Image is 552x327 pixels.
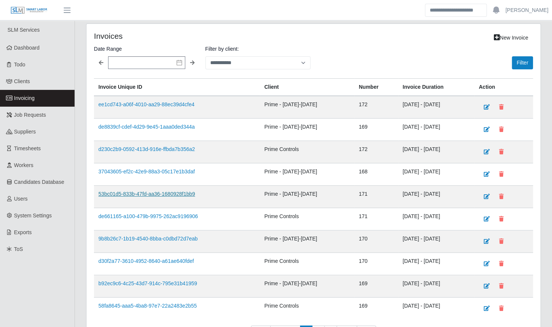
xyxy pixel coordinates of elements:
td: 170 [354,230,398,253]
td: 171 [354,186,398,208]
button: Filter [512,56,533,69]
td: Prime - [DATE]-[DATE] [260,119,354,141]
span: Clients [14,78,30,84]
td: [DATE] - [DATE] [398,163,474,186]
a: d30f2a77-3610-4952-8640-a61ae640fdef [98,258,194,264]
span: Exports [14,229,32,235]
td: [DATE] - [DATE] [398,230,474,253]
span: Suppliers [14,129,36,135]
td: Prime - [DATE]-[DATE] [260,275,354,298]
a: 53bc01d5-833b-47fd-aa36-1680928f1bb9 [98,191,195,197]
input: Search [425,4,487,17]
td: 172 [354,96,398,119]
td: [DATE] - [DATE] [398,298,474,320]
td: Prime Controls [260,253,354,275]
span: System Settings [14,213,52,218]
a: 58fa8645-aaa5-4ba8-97e7-22a2483e2b55 [98,303,197,309]
span: ToS [14,246,23,252]
td: [DATE] - [DATE] [398,141,474,163]
td: [DATE] - [DATE] [398,275,474,298]
td: [DATE] - [DATE] [398,96,474,119]
span: Invoicing [14,95,35,101]
td: Prime - [DATE]-[DATE] [260,186,354,208]
td: [DATE] - [DATE] [398,253,474,275]
a: ee1cd743-a06f-4010-aa29-88ec39d4cfe4 [98,101,195,107]
span: Timesheets [14,145,41,151]
td: Prime - [DATE]-[DATE] [260,96,354,119]
h4: Invoices [94,31,270,41]
a: de661165-a100-479b-9975-262ac9196906 [98,213,198,219]
td: 169 [354,119,398,141]
a: 9b8b26c7-1b19-4540-8bba-c0dbd72d7eab [98,236,198,242]
td: Prime Controls [260,298,354,320]
td: 171 [354,208,398,230]
td: [DATE] - [DATE] [398,186,474,208]
td: Prime Controls [260,141,354,163]
span: SLM Services [7,27,40,33]
th: Invoice Duration [398,79,474,96]
td: 170 [354,253,398,275]
th: Invoice Unique ID [94,79,260,96]
label: Date Range [94,44,199,53]
span: Todo [14,62,25,67]
span: Workers [14,162,34,168]
a: 37043605-ef2c-42e9-88a3-05c17e1b3daf [98,169,195,174]
td: 169 [354,298,398,320]
label: Filter by client: [205,44,311,53]
td: Prime - [DATE]-[DATE] [260,230,354,253]
td: [DATE] - [DATE] [398,119,474,141]
th: Client [260,79,354,96]
td: [DATE] - [DATE] [398,208,474,230]
a: New Invoice [489,31,533,44]
span: Candidates Database [14,179,64,185]
td: 172 [354,141,398,163]
td: Prime - [DATE]-[DATE] [260,163,354,186]
a: de8839cf-cdef-4d29-9e45-1aaa0ded344a [98,124,195,130]
td: 168 [354,163,398,186]
th: Number [354,79,398,96]
span: Dashboard [14,45,40,51]
td: 169 [354,275,398,298]
span: Job Requests [14,112,46,118]
span: Users [14,196,28,202]
a: b92ec9c6-4c25-43d7-914c-795e31b41959 [98,280,197,286]
img: SLM Logo [10,6,48,15]
th: Action [474,79,533,96]
a: [PERSON_NAME] [505,6,548,14]
a: d230c2b9-0592-413d-916e-ffbda7b356a2 [98,146,195,152]
td: Prime Controls [260,208,354,230]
